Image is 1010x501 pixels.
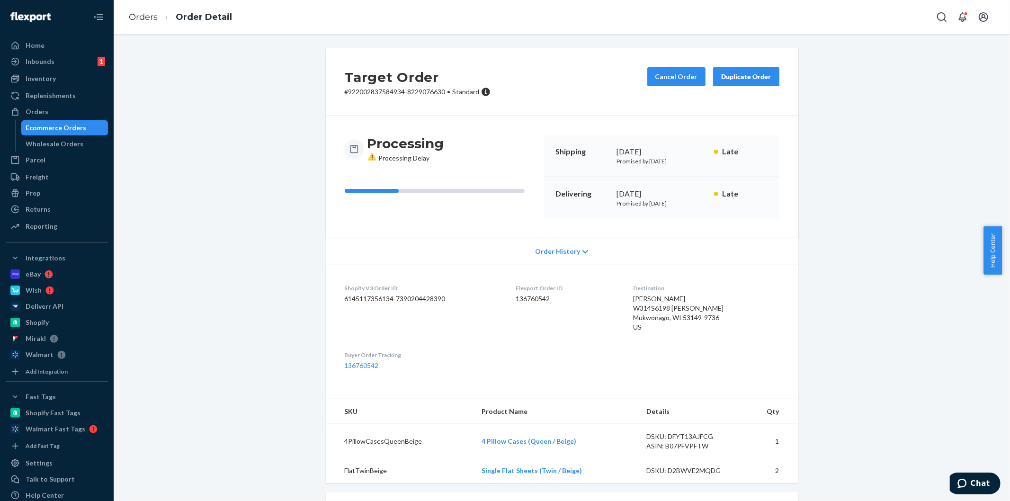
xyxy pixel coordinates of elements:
[6,170,108,185] a: Freight
[516,284,618,292] dt: Flexport Order ID
[26,91,76,100] div: Replenishments
[98,57,105,66] div: 1
[326,458,474,483] td: FlatTwinBeige
[6,267,108,282] a: eBay
[6,440,108,452] a: Add Fast Tag
[6,54,108,69] a: Inbounds1
[26,188,40,198] div: Prep
[743,424,798,459] td: 1
[26,286,42,295] div: Wish
[326,399,474,424] th: SKU
[6,472,108,487] button: Talk to Support
[617,157,706,165] p: Promised by [DATE]
[617,146,706,157] div: [DATE]
[21,136,108,152] a: Wholesale Orders
[26,302,63,311] div: Deliverr API
[6,456,108,471] a: Settings
[453,88,480,96] span: Standard
[721,72,771,81] div: Duplicate Order
[345,67,491,87] h2: Target Order
[26,107,48,116] div: Orders
[26,350,54,359] div: Walmart
[634,284,779,292] dt: Destination
[555,188,609,199] p: Delivering
[326,424,474,459] td: 4PillowCasesQueenBeige
[6,283,108,298] a: Wish
[447,88,451,96] span: •
[617,199,706,207] p: Promised by [DATE]
[535,247,580,256] span: Order History
[26,334,46,343] div: Mirakl
[367,135,444,152] h3: Processing
[26,172,49,182] div: Freight
[743,399,798,424] th: Qty
[6,250,108,266] button: Integrations
[646,466,735,475] div: DSKU: D2BWVE2MQDG
[646,441,735,451] div: ASIN: B07PFVPFTW
[345,87,491,97] p: # 922002837584934-8229076630
[26,474,75,484] div: Talk to Support
[26,367,68,376] div: Add Integration
[932,8,951,27] button: Open Search Box
[10,12,51,22] img: Flexport logo
[26,442,60,450] div: Add Fast Tag
[367,154,430,162] span: Processing Delay
[6,202,108,217] a: Returns
[6,421,108,437] a: Walmart Fast Tags
[482,437,576,445] a: 4 Pillow Cases (Queen / Beige)
[722,146,768,157] p: Late
[6,38,108,53] a: Home
[950,473,1001,496] iframe: Opens a widget where you can chat to one of our agents
[129,12,158,22] a: Orders
[26,222,57,231] div: Reporting
[26,74,56,83] div: Inventory
[26,57,54,66] div: Inbounds
[26,155,45,165] div: Parcel
[953,8,972,27] button: Open notifications
[6,104,108,119] a: Orders
[26,41,45,50] div: Home
[26,269,41,279] div: eBay
[6,71,108,86] a: Inventory
[26,318,49,327] div: Shopify
[6,299,108,314] a: Deliverr API
[713,67,779,86] button: Duplicate Order
[646,432,735,441] div: DSKU: DFYT13AJFCG
[26,408,80,418] div: Shopify Fast Tags
[21,120,108,135] a: Ecommerce Orders
[6,88,108,103] a: Replenishments
[26,491,64,500] div: Help Center
[6,389,108,404] button: Fast Tags
[345,351,501,359] dt: Buyer Order Tracking
[482,466,582,474] a: Single Flat Sheets (Twin / Beige)
[6,331,108,346] a: Mirakl
[974,8,993,27] button: Open account menu
[26,205,51,214] div: Returns
[6,347,108,362] a: Walmart
[121,3,240,31] ol: breadcrumbs
[474,399,639,424] th: Product Name
[6,219,108,234] a: Reporting
[26,458,53,468] div: Settings
[6,152,108,168] a: Parcel
[26,123,87,133] div: Ecommerce Orders
[6,366,108,377] a: Add Integration
[6,405,108,420] a: Shopify Fast Tags
[176,12,232,22] a: Order Detail
[26,392,56,402] div: Fast Tags
[89,8,108,27] button: Close Navigation
[555,146,609,157] p: Shipping
[516,294,618,304] dd: 136760542
[345,284,501,292] dt: Shopify V3 Order ID
[617,188,706,199] div: [DATE]
[743,458,798,483] td: 2
[26,139,84,149] div: Wholesale Orders
[6,315,108,330] a: Shopify
[722,188,768,199] p: Late
[647,67,706,86] button: Cancel Order
[634,295,724,331] span: [PERSON_NAME] W314S6198 [PERSON_NAME] Mukwonago, WI 53149-9736 US
[26,424,85,434] div: Walmart Fast Tags
[983,226,1002,275] button: Help Center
